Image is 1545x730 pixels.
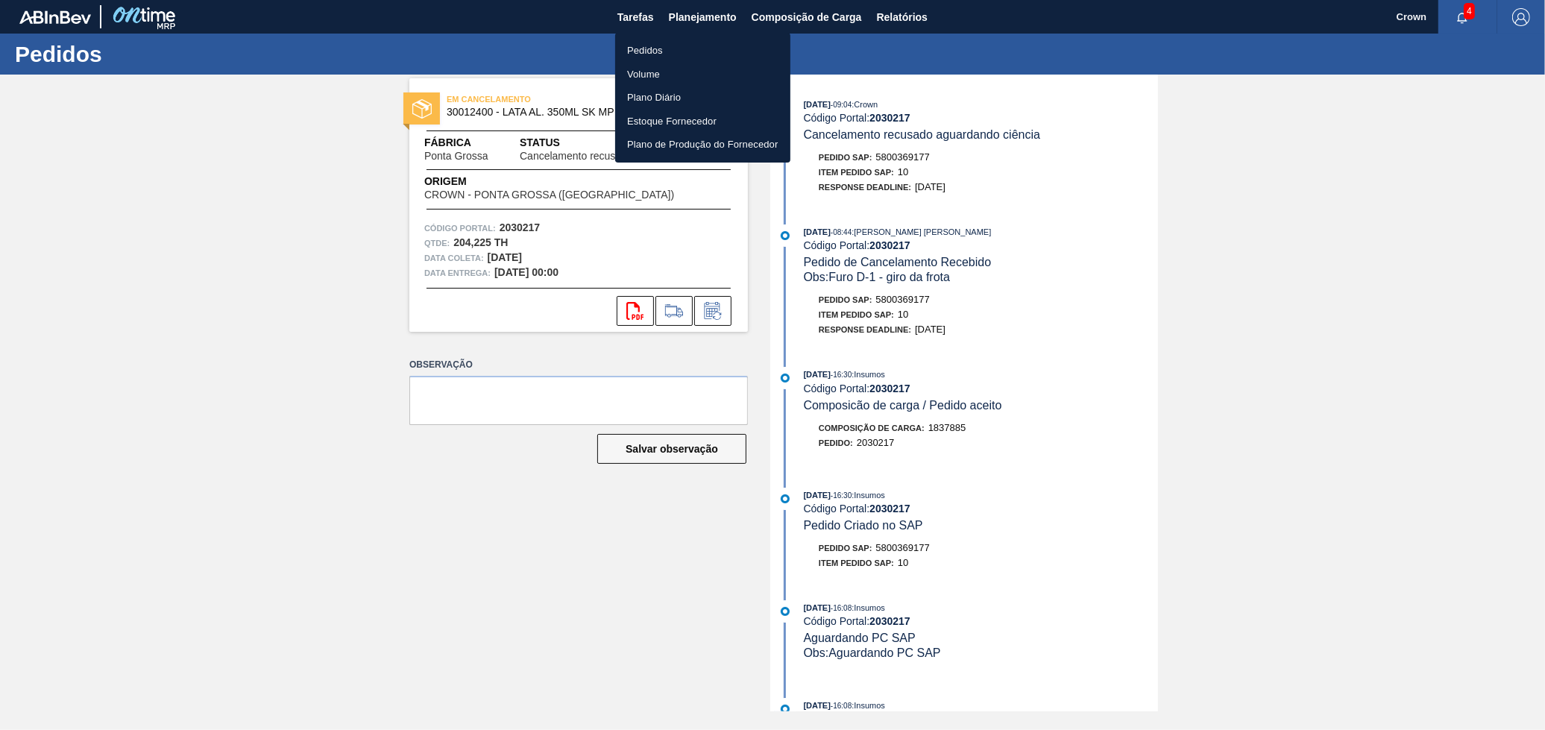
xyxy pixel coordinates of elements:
a: Plano de Produção do Fornecedor [615,133,790,157]
a: Estoque Fornecedor [615,110,790,133]
a: Plano Diário [615,86,790,110]
a: Volume [615,63,790,86]
a: Pedidos [615,39,790,63]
